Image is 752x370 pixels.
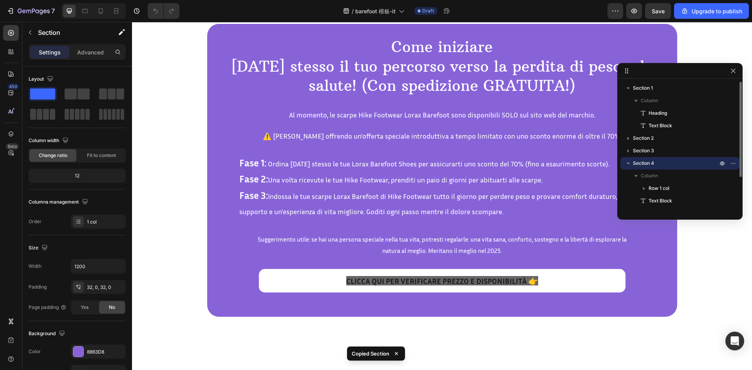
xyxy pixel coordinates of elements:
div: 12 [30,170,124,181]
div: Order [29,218,42,225]
div: Page padding [29,304,67,311]
span: Column [641,172,658,180]
div: Upgrade to publish [681,7,742,15]
p: 7 [51,6,55,16]
div: Open Intercom Messenger [725,332,744,350]
strong: CLICCA QUI PER VERIFICARE PREZZO E DISPONIBILITÀ 👉 [214,254,406,264]
span: Fit to content [87,152,116,159]
div: Layout [29,74,55,85]
div: Background [29,328,67,339]
div: Width [29,263,42,270]
span: / [352,7,354,15]
div: 1 col [87,218,124,226]
input: Auto [71,259,125,273]
iframe: Design area [132,22,752,370]
button: Upgrade to publish [674,3,749,19]
p: Settings [39,48,61,56]
button: Save [645,3,671,19]
span: Column [641,97,658,105]
span: Change ratio [39,152,67,159]
span: Section 3 [633,147,654,155]
span: Yes [81,304,89,311]
div: Undo/Redo [148,3,179,19]
button: 7 [3,3,58,19]
span: Save [652,8,665,14]
div: Column width [29,135,70,146]
div: Beta [6,143,19,150]
span: Heading [649,109,667,117]
span: Text Block [649,197,672,205]
div: 32, 0, 32, 0 [87,284,124,291]
p: Section [38,28,102,37]
div: 450 [7,83,19,90]
span: Text Block [649,122,672,130]
span: No [109,304,115,311]
span: Row 1 col [649,184,669,192]
div: Color [29,348,41,355]
span: Section 2 [633,134,654,142]
div: Padding [29,283,47,291]
p: Copied Section [352,350,389,357]
div: 8863D8 [87,348,124,356]
span: Section 4 [633,159,654,167]
div: Size [29,243,49,253]
div: Columns management [29,197,90,208]
span: Text Block [649,209,672,217]
span: Draft [422,7,434,14]
p: Advanced [77,48,104,56]
span: barefoot 模板-it [355,7,396,15]
span: Section 1 [633,84,653,92]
